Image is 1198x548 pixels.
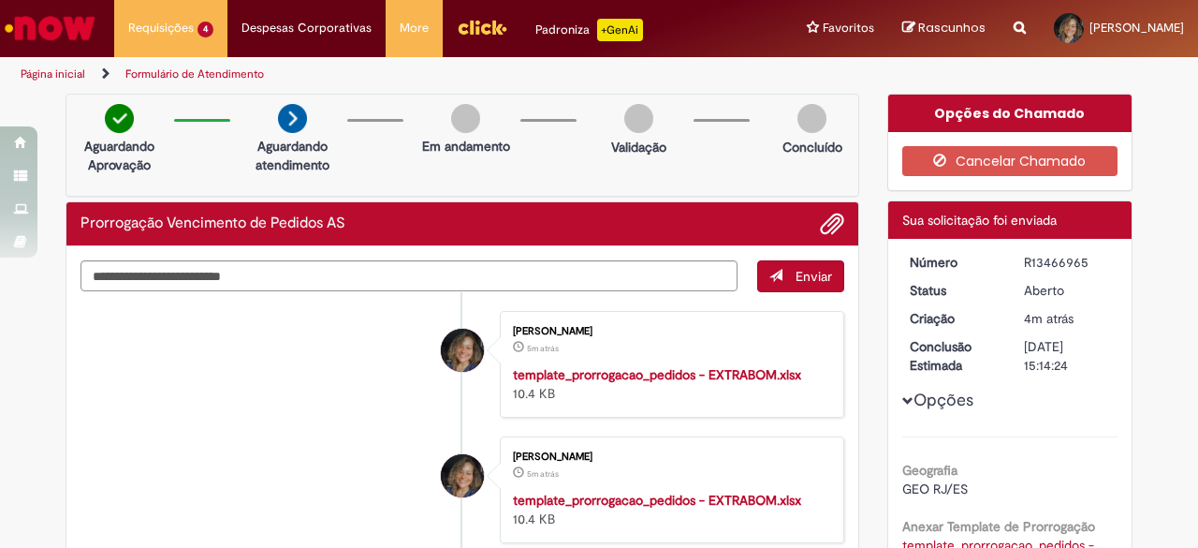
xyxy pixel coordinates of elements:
[823,19,874,37] span: Favoritos
[197,22,213,37] span: 4
[888,95,1132,132] div: Opções do Chamado
[105,104,134,133] img: check-circle-green.png
[278,104,307,133] img: arrow-next.png
[80,260,738,291] textarea: Digite sua mensagem aqui...
[902,462,957,479] b: Geografia
[457,13,507,41] img: click_logo_yellow_360x200.png
[796,268,832,285] span: Enviar
[527,468,559,480] time: 01/09/2025 10:14:07
[902,212,1057,229] span: Sua solicitação foi enviada
[513,491,825,528] div: 10.4 KB
[782,138,842,156] p: Concluído
[527,343,559,354] span: 5m atrás
[535,19,643,41] div: Padroniza
[241,19,372,37] span: Despesas Corporativas
[125,67,264,81] a: Formulário de Atendimento
[902,146,1118,176] button: Cancelar Chamado
[918,19,986,37] span: Rascunhos
[896,281,1011,300] dt: Status
[1024,310,1074,327] time: 01/09/2025 10:14:21
[513,326,825,337] div: [PERSON_NAME]
[74,137,165,174] p: Aguardando Aprovação
[400,19,429,37] span: More
[527,468,559,480] span: 5m atrás
[1024,281,1111,300] div: Aberto
[896,337,1011,375] dt: Conclusão Estimada
[624,104,653,133] img: img-circle-grey.png
[597,19,643,41] p: +GenAi
[513,492,801,509] a: template_prorrogacao_pedidos - EXTRABOM.xlsx
[128,19,194,37] span: Requisições
[896,253,1011,272] dt: Número
[1024,309,1111,328] div: 01/09/2025 10:14:21
[80,215,345,232] h2: Prorrogação Vencimento de Pedidos AS Histórico de tíquete
[1024,253,1111,272] div: R13466965
[611,138,666,156] p: Validação
[902,20,986,37] a: Rascunhos
[797,104,826,133] img: img-circle-grey.png
[441,454,484,497] div: Gabriele Maria Moniz Macedo
[896,309,1011,328] dt: Criação
[14,57,784,92] ul: Trilhas de página
[2,9,98,47] img: ServiceNow
[513,366,801,383] a: template_prorrogacao_pedidos - EXTRABOM.xlsx
[1089,20,1184,36] span: [PERSON_NAME]
[513,452,825,463] div: [PERSON_NAME]
[422,137,510,156] p: Em andamento
[441,329,484,372] div: Gabriele Maria Moniz Macedo
[247,137,338,174] p: Aguardando atendimento
[451,104,480,133] img: img-circle-grey.png
[902,518,1095,535] b: Anexar Template de Prorrogação
[1024,337,1111,375] div: [DATE] 15:14:24
[757,260,844,292] button: Enviar
[902,481,968,497] span: GEO RJ/ES
[1024,310,1074,327] span: 4m atrás
[21,67,85,81] a: Página inicial
[527,343,559,354] time: 01/09/2025 10:14:12
[513,365,825,403] div: 10.4 KB
[820,212,844,236] button: Adicionar anexos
